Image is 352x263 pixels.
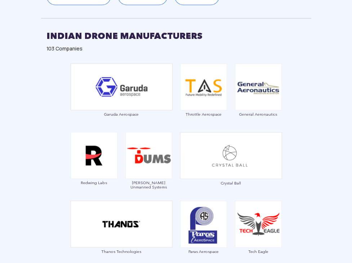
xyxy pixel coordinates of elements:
[235,249,282,254] span: Tech Eagle
[180,220,227,253] a: Paras Aerospace
[180,249,227,254] span: Paras Aerospace
[125,152,173,189] a: [PERSON_NAME] Unmanned Systems
[46,27,306,45] h2: INDIAN DRONE MANUFACTURERS
[180,63,227,110] img: ic_throttle.png
[70,200,173,248] img: ic_thanos_double.png
[235,63,282,110] img: ic_general.png
[70,249,173,254] span: Thanos Technologies
[235,83,282,116] a: General Aeronautics
[180,132,282,179] img: ic_crystalball_double.png
[70,152,118,185] a: Redwing Labs
[70,63,173,110] img: ic_garuda_eco.png
[70,180,118,185] span: Redwing Labs
[180,112,227,116] span: Throttle Aerospace
[70,112,173,116] span: Garuda Aerospace
[71,132,117,179] img: ic_redwinglabs.png
[180,201,227,248] img: ic_paras.png
[235,220,282,253] a: Tech Eagle
[125,180,173,189] span: [PERSON_NAME] Unmanned Systems
[235,112,282,116] span: General Aeronautics
[125,132,172,179] img: ic_daksha.png
[180,152,282,185] a: Crystal Ball
[70,83,173,116] a: Garuda Aerospace
[180,83,227,116] a: Throttle Aerospace
[235,201,282,248] img: ic_techeagle.png
[180,181,282,185] span: Crystal Ball
[46,45,306,52] div: 103 Companies
[70,220,173,254] a: Thanos Technologies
